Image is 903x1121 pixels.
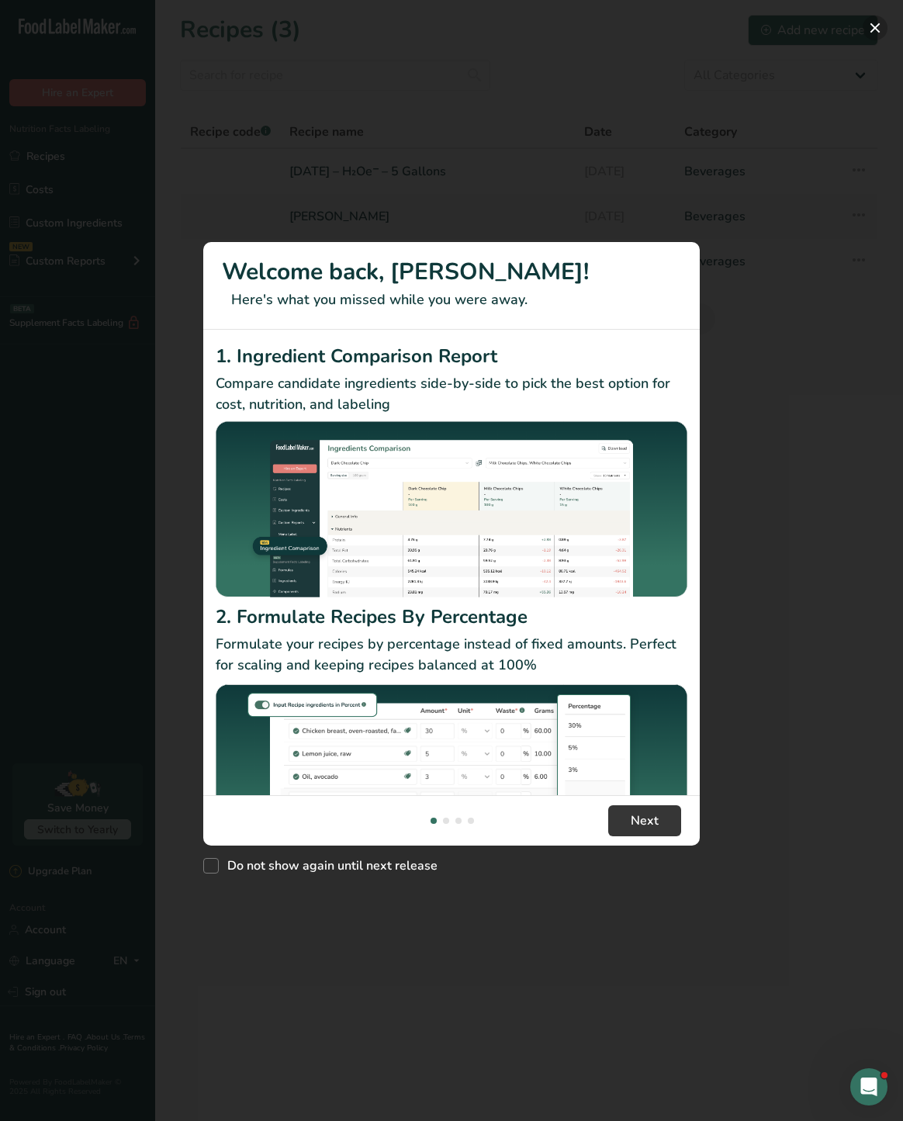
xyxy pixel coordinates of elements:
p: Formulate your recipes by percentage instead of fixed amounts. Perfect for scaling and keeping re... [216,634,687,676]
p: Here's what you missed while you were away. [222,289,681,310]
p: Compare candidate ingredients side-by-side to pick the best option for cost, nutrition, and labeling [216,373,687,415]
img: Ingredient Comparison Report [216,421,687,597]
h1: Welcome back, [PERSON_NAME]! [222,254,681,289]
span: Next [631,811,659,830]
h2: 2. Formulate Recipes By Percentage [216,603,687,631]
img: Formulate Recipes By Percentage [216,682,687,869]
h2: 1. Ingredient Comparison Report [216,342,687,370]
button: Next [608,805,681,836]
iframe: Intercom live chat [850,1068,887,1105]
span: Do not show again until next release [219,858,438,874]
